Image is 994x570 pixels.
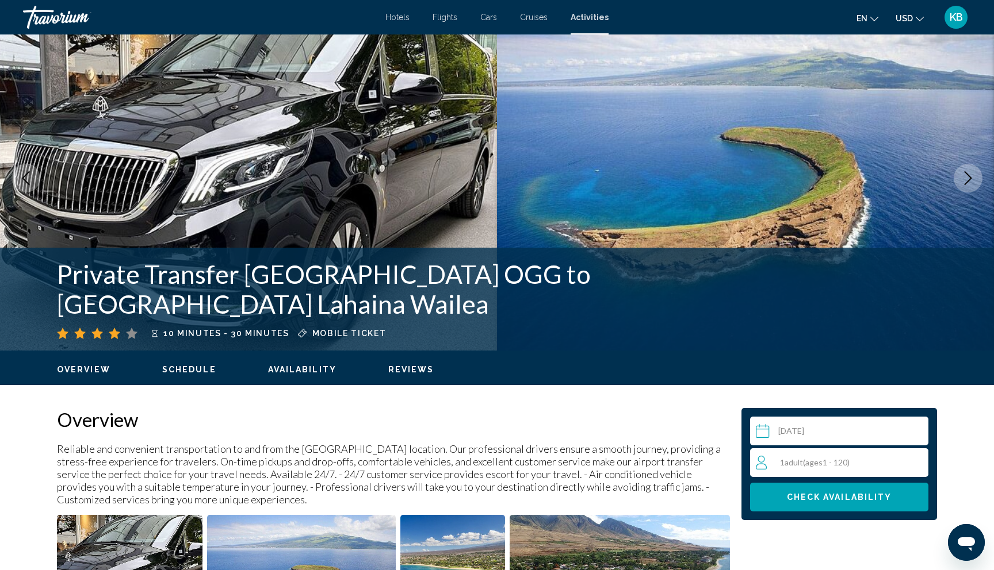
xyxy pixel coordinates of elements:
a: Hotels [385,13,410,22]
button: Availability [268,364,337,375]
span: Adult [785,457,803,467]
button: Reviews [388,364,434,375]
span: Schedule [162,365,216,374]
button: Travelers: 1 adult, 0 children [750,448,928,477]
p: Reliable and convenient transportation to and from the [GEOGRAPHIC_DATA] location. Our profession... [57,442,730,506]
h2: Overview [57,408,730,431]
a: Cars [480,13,497,22]
span: Check Availability [787,493,892,502]
a: Activities [571,13,609,22]
span: Availability [268,365,337,374]
button: Change currency [896,10,924,26]
button: Change language [857,10,878,26]
button: Schedule [162,364,216,375]
span: KB [950,11,963,23]
button: Next image [954,164,982,192]
span: Overview [57,365,110,374]
span: 10 minutes - 30 minutes [163,329,289,338]
span: ages [805,457,823,467]
h1: Private Transfer [GEOGRAPHIC_DATA] OGG to [GEOGRAPHIC_DATA] Lahaina Wailea [57,259,753,319]
span: Reviews [388,365,434,374]
span: USD [896,14,913,23]
a: Flights [433,13,457,22]
span: en [857,14,867,23]
span: ( 1 - 120) [803,457,850,467]
button: Previous image [12,164,40,192]
a: Cruises [520,13,548,22]
a: Travorium [23,6,374,29]
button: Check Availability [750,483,928,511]
button: Overview [57,364,110,375]
span: 1 [780,457,850,467]
button: User Menu [941,5,971,29]
span: Mobile ticket [312,329,387,338]
iframe: Button to launch messaging window [948,524,985,561]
